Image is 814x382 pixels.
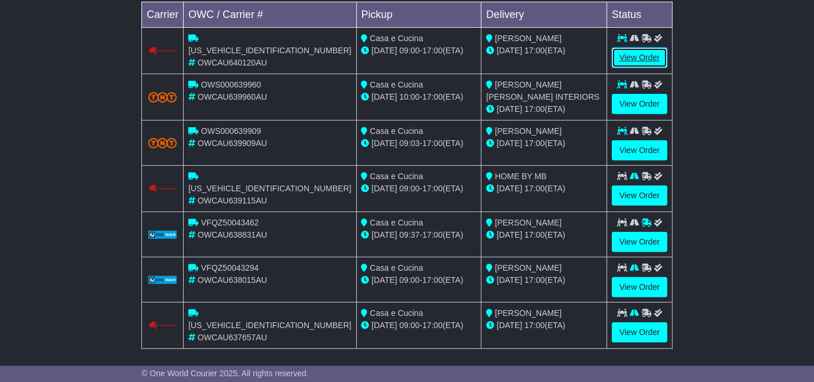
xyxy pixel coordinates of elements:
span: OWS000639960 [201,80,261,89]
img: TNT_Domestic.png [148,138,177,148]
span: [DATE] [371,139,397,148]
span: OWCAU638831AU [198,230,267,239]
span: OWCAU637657AU [198,333,267,342]
span: VFQZ50043462 [201,218,259,227]
span: [DATE] [371,230,397,239]
span: [DATE] [497,184,522,193]
a: View Order [612,232,667,252]
span: HOME BY MB [495,172,546,181]
span: [US_VEHICLE_IDENTIFICATION_NUMBER] [188,46,351,55]
span: 17:00 [524,46,545,55]
span: 09:00 [399,46,419,55]
span: 17:00 [524,139,545,148]
span: OWCAU638015AU [198,275,267,285]
span: [PERSON_NAME] [PERSON_NAME] INTERIORS [486,80,599,101]
div: - (ETA) [362,137,477,150]
td: Delivery [481,2,607,27]
span: [DATE] [497,321,522,330]
span: Casa e Cucina [370,218,423,227]
a: View Order [612,140,667,161]
span: [DATE] [497,46,522,55]
div: - (ETA) [362,319,477,332]
span: Casa e Cucina [370,126,423,136]
a: View Order [612,48,667,68]
span: 17:00 [524,184,545,193]
span: OWCAU639960AU [198,92,267,101]
img: Couriers_Please.png [148,321,177,330]
img: GetCarrierServiceLogo [148,276,177,283]
span: 17:00 [524,321,545,330]
span: [US_VEHICLE_IDENTIFICATION_NUMBER] [188,184,351,193]
span: 10:00 [399,92,419,101]
span: OWCAU640120AU [198,58,267,67]
span: OWCAU639115AU [198,196,267,205]
div: (ETA) [486,183,602,195]
div: - (ETA) [362,229,477,241]
span: 17:00 [524,230,545,239]
img: Couriers_Please.png [148,184,177,194]
span: VFQZ50043294 [201,263,259,272]
span: OWS000639909 [201,126,261,136]
img: Couriers_Please.png [148,46,177,56]
a: View Order [612,322,667,343]
td: Carrier [142,2,184,27]
div: (ETA) [486,274,602,286]
span: 17:00 [524,104,545,114]
span: 09:00 [399,275,419,285]
div: (ETA) [486,103,602,115]
span: [DATE] [371,184,397,193]
img: TNT_Domestic.png [148,92,177,103]
span: 17:00 [422,321,443,330]
div: - (ETA) [362,274,477,286]
span: 09:00 [399,321,419,330]
span: [US_VEHICLE_IDENTIFICATION_NUMBER] [188,321,351,330]
span: [DATE] [371,46,397,55]
span: [PERSON_NAME] [495,218,561,227]
span: 17:00 [524,275,545,285]
a: View Order [612,277,667,297]
span: 17:00 [422,92,443,101]
div: - (ETA) [362,183,477,195]
span: 17:00 [422,139,443,148]
span: Casa e Cucina [370,172,423,181]
td: Status [607,2,673,27]
span: 09:37 [399,230,419,239]
span: 17:00 [422,230,443,239]
div: - (ETA) [362,91,477,103]
div: (ETA) [486,45,602,57]
div: (ETA) [486,229,602,241]
span: Casa e Cucina [370,308,423,318]
div: (ETA) [486,319,602,332]
a: View Order [612,185,667,206]
span: [DATE] [371,275,397,285]
span: © One World Courier 2025. All rights reserved. [141,369,309,378]
span: 09:03 [399,139,419,148]
span: [DATE] [497,230,522,239]
span: 17:00 [422,275,443,285]
span: 17:00 [422,46,443,55]
span: [PERSON_NAME] [495,34,561,43]
span: [DATE] [497,104,522,114]
div: (ETA) [486,137,602,150]
span: [PERSON_NAME] [495,263,561,272]
td: OWC / Carrier # [184,2,356,27]
span: Casa e Cucina [370,80,423,89]
span: [DATE] [497,139,522,148]
span: Casa e Cucina [370,263,423,272]
span: Casa e Cucina [370,34,423,43]
td: Pickup [356,2,481,27]
div: - (ETA) [362,45,477,57]
span: OWCAU639909AU [198,139,267,148]
span: [DATE] [371,321,397,330]
img: GetCarrierServiceLogo [148,231,177,238]
span: [DATE] [371,92,397,101]
span: 09:00 [399,184,419,193]
span: [PERSON_NAME] [495,308,561,318]
a: View Order [612,94,667,114]
span: [PERSON_NAME] [495,126,561,136]
span: [DATE] [497,275,522,285]
span: 17:00 [422,184,443,193]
